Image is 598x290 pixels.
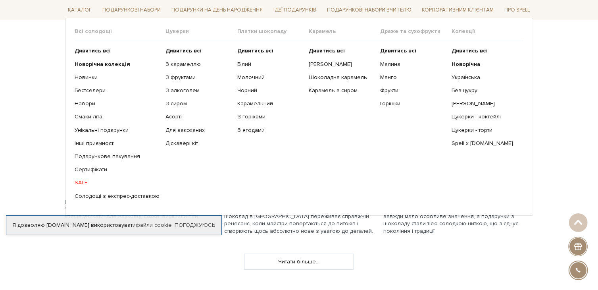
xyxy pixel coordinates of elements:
[6,222,221,229] div: Я дозволяю [DOMAIN_NAME] використовувати
[309,87,374,94] a: Карамель з сиром
[244,254,354,269] a: Читати більше...
[75,140,160,147] a: Інші приємності
[380,87,446,94] a: Фрукти
[309,28,380,35] span: Карамель
[324,3,415,17] a: Подарункові набори Вчителю
[75,166,160,173] a: Сертифікати
[75,47,160,54] a: Дивитись всі
[452,28,523,35] span: Колекції
[380,47,416,54] b: Дивитись всі
[75,113,160,120] a: Смаки літа
[75,87,160,94] a: Бестселери
[380,47,446,54] a: Дивитись всі
[380,74,446,81] a: Манго
[237,113,303,120] a: З горіхами
[309,60,374,68] a: [PERSON_NAME]
[237,60,303,68] a: Білий
[452,113,517,120] a: Цукерки - коктейлі
[166,47,202,54] b: Дивитись всі
[136,222,172,228] a: файли cookie
[166,28,237,35] span: Цукерки
[166,74,231,81] a: З фруктами
[380,28,452,35] span: Драже та сухофрукти
[501,4,533,16] a: Про Spell
[383,199,533,235] div: Шоколадні подарунки на свята — це як теплі обійми у смачній обгортці. В українській культурі дару...
[175,222,215,229] a: Погоджуюсь
[65,4,95,16] a: Каталог
[452,74,517,81] a: Українська
[99,4,164,16] a: Подарункові набори
[452,140,517,147] a: Spell x [DOMAIN_NAME]
[75,60,160,68] a: Новорічна колекція
[380,60,446,68] a: Малина
[237,87,303,94] a: Чорний
[166,100,231,107] a: З сиром
[166,60,231,68] a: З карамеллю
[237,126,303,133] a: З ягодами
[309,47,345,54] b: Дивитись всі
[168,4,266,16] a: Подарунки на День народження
[237,47,303,54] a: Дивитись всі
[452,60,517,68] a: Новорічна
[75,47,111,54] b: Дивитись всі
[452,100,517,107] a: [PERSON_NAME]
[452,60,480,67] b: Новорічна
[237,100,303,107] a: Карамельний
[166,87,231,94] a: З алкоголем
[452,47,517,54] a: Дивитись всі
[166,126,231,133] a: Для закоханих
[309,74,374,81] a: Шоколадна карамель
[380,100,446,107] a: Горішки
[75,28,166,35] span: Всі солодощі
[237,47,273,54] b: Дивитись всі
[75,74,160,81] a: Новинки
[65,18,533,216] div: Каталог
[452,126,517,133] a: Цукерки - торти
[75,126,160,133] a: Унікальні подарунки
[75,60,131,67] b: Новорічна колекція
[166,113,231,120] a: Асорті
[419,4,497,16] a: Корпоративним клієнтам
[270,4,319,16] a: Ідеї подарунків
[224,199,374,235] div: Український крафтовий шоколад — це як відновлення старих традицій з новими можливостями. Крафтови...
[237,74,303,81] a: Молочний
[452,87,517,94] a: Без цукру
[75,179,160,186] a: SALE
[452,47,488,54] b: Дивитись всі
[166,140,231,147] a: Діскавері кіт
[75,153,160,160] a: Подарункове пакування
[309,47,374,54] a: Дивитись всі
[237,28,309,35] span: Плитки шоколаду
[166,47,231,54] a: Дивитись всі
[75,100,160,107] a: Набори
[75,192,160,199] a: Солодощі з експрес-доставкою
